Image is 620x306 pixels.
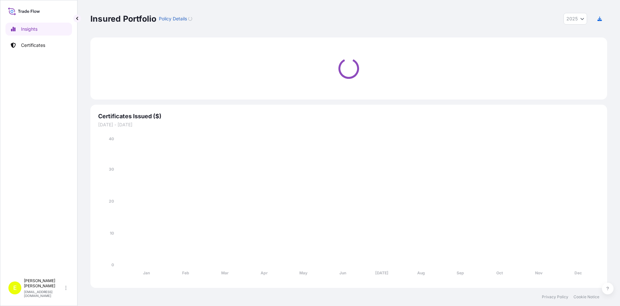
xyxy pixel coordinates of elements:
[13,285,17,291] span: E
[542,294,568,300] a: Privacy Policy
[188,14,192,24] button: Loading
[417,270,425,275] tspan: Aug
[182,270,189,275] tspan: Feb
[98,121,599,128] span: [DATE] - [DATE]
[563,13,587,25] button: Year Selector
[109,199,114,204] tspan: 20
[566,16,578,22] span: 2025
[159,16,187,22] p: Policy Details
[5,39,72,52] a: Certificates
[109,167,114,172] tspan: 30
[261,270,268,275] tspan: Apr
[573,294,599,300] a: Cookie Notice
[98,45,599,92] div: Loading
[299,270,308,275] tspan: May
[339,270,346,275] tspan: Jun
[143,270,150,275] tspan: Jan
[110,231,114,236] tspan: 10
[188,17,192,21] div: Loading
[21,26,37,32] p: Insights
[21,42,45,48] p: Certificates
[457,270,464,275] tspan: Sep
[5,23,72,36] a: Insights
[535,270,543,275] tspan: Nov
[221,270,229,275] tspan: Mar
[111,262,114,267] tspan: 0
[24,278,64,289] p: [PERSON_NAME] [PERSON_NAME]
[90,14,156,24] p: Insured Portfolio
[375,270,388,275] tspan: [DATE]
[574,270,582,275] tspan: Dec
[24,290,64,298] p: [EMAIL_ADDRESS][DOMAIN_NAME]
[98,112,599,120] span: Certificates Issued ($)
[109,136,114,141] tspan: 40
[496,270,503,275] tspan: Oct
